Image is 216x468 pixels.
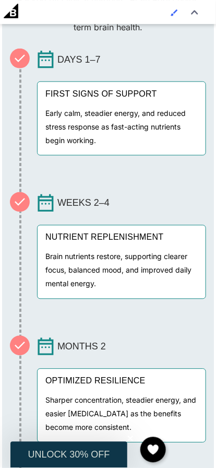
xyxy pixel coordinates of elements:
img: Enabled brush for page builder edit. [171,9,178,16]
img: Close Admin Bar [191,10,198,15]
a: Enabled brush for page builder edit. [165,3,183,22]
span: DAYS 1–7 [57,52,101,67]
p: Sharper concentration, steadier energy, and easier [MEDICAL_DATA] as the benefits become more con... [45,394,198,435]
h3: FIRST SIGNS OF SUPPORT [45,90,198,98]
button: Close teaser [125,434,136,444]
h3: OPTIMIZED RESILIENCE [45,377,198,385]
p: Early calm, steadier energy, and reduced stress response as fast-acting nutrients begin working. [45,107,198,147]
p: Brain nutrients restore, supporting clearer focus, balanced mood, and improved daily mental energy. [45,250,198,291]
span: WEEKS 2–4 [57,196,110,210]
span: UNLOCK 30% OFF [28,450,110,460]
div: UNLOCK 30% OFFClose teaser [10,442,127,468]
span: MONTHS 2 [57,340,106,354]
h3: NUTRIENT REPLENISHMENT [45,233,198,242]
